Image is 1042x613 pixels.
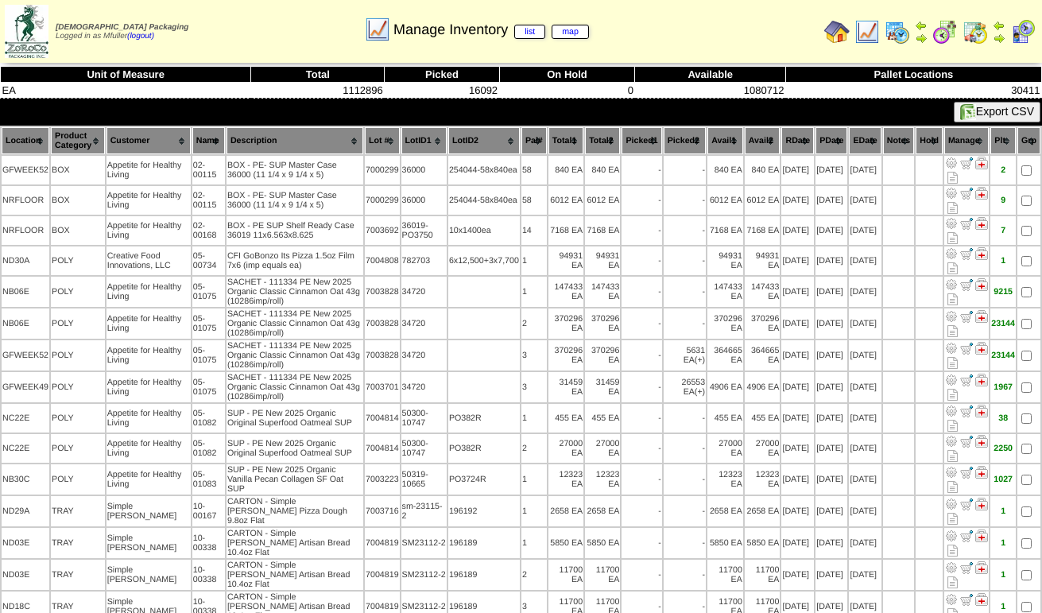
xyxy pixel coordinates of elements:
td: [DATE] [781,277,814,307]
td: - [622,246,661,275]
td: 7003701 [365,372,400,402]
td: - [664,246,706,275]
td: POLY [51,277,105,307]
td: - [664,277,706,307]
td: 254044-58x840ea [448,186,520,215]
i: Note [947,293,958,305]
img: arrowright.gif [915,32,928,45]
th: Total2 [585,127,620,154]
td: 7004814 [365,434,400,463]
img: Adjust [945,187,958,200]
td: [DATE] [781,156,814,184]
img: Move [960,435,973,448]
span: [DEMOGRAPHIC_DATA] Packaging [56,23,188,32]
td: 7003692 [365,216,400,245]
img: calendarblend.gif [932,19,958,45]
td: 1080712 [635,83,785,99]
td: POLY [51,308,105,339]
td: 3 [521,372,547,402]
td: 94931 EA [707,246,743,275]
td: BOX - PE- SUP Master Case 36000 (11 1/4 x 9 1/4 x 5) [227,186,363,215]
td: [DATE] [815,340,847,371]
img: Move [960,187,973,200]
td: [DATE] [781,246,814,275]
td: 6012 EA [745,186,781,215]
img: excel.gif [960,104,976,120]
th: On Hold [499,67,635,83]
td: 26553 EA [664,372,706,402]
td: GFWEEK49 [2,372,49,402]
img: Manage Hold [975,374,988,386]
img: Adjust [945,157,958,169]
td: 7000299 [365,156,400,184]
td: 0 [499,83,635,99]
th: Available [635,67,785,83]
td: 6x12,500+3x7,700 [448,246,520,275]
div: (+) [695,387,705,397]
td: [DATE] [849,156,881,184]
td: 05-01075 [192,308,225,339]
img: calendarcustomer.gif [1010,19,1036,45]
img: Adjust [945,278,958,291]
td: SUP - PE New 2025 Organic Original Superfood Oatmeal SUP [227,404,363,433]
td: POLY [51,246,105,275]
td: [DATE] [815,216,847,245]
img: Move [960,310,973,323]
td: 370296 EA [585,340,620,371]
th: LotID1 [401,127,447,154]
td: 27000 EA [707,434,743,463]
td: 05-01082 [192,404,225,433]
td: 31459 EA [585,372,620,402]
td: 34720 [401,277,447,307]
td: 7168 EA [585,216,620,245]
td: PO382R [448,404,520,433]
td: 254044-58x840ea [448,156,520,184]
td: GFWEEK52 [2,156,49,184]
td: - [622,277,661,307]
td: 16092 [385,83,499,99]
td: Appetite for Healthy Living [107,186,191,215]
i: Note [947,262,958,274]
td: POLY [51,434,105,463]
img: line_graph.gif [854,19,880,45]
td: POLY [51,404,105,433]
div: 7 [991,226,1015,235]
img: Manage Hold [975,593,988,606]
td: 147433 EA [585,277,620,307]
td: - [622,216,661,245]
td: 7003828 [365,308,400,339]
th: Manage [944,127,989,154]
td: - [664,216,706,245]
td: 3 [521,340,547,371]
td: - [622,340,661,371]
td: [DATE] [849,246,881,275]
td: SACHET - 111334 PE New 2025 Organic Classic Cinnamon Oat 43g (10286imp/roll) [227,308,363,339]
i: Note [947,420,958,432]
td: 27000 EA [548,434,583,463]
span: Logged in as Mfuller [56,23,188,41]
img: Manage Hold [975,247,988,260]
td: [DATE] [781,216,814,245]
td: 6012 EA [548,186,583,215]
td: 7004808 [365,246,400,275]
td: 02-00115 [192,156,225,184]
td: - [622,186,661,215]
i: Note [947,232,958,244]
td: POLY [51,372,105,402]
td: 364665 EA [707,340,743,371]
td: 370296 EA [745,308,781,339]
img: Manage Hold [975,561,988,574]
img: zoroco-logo-small.webp [5,5,48,58]
td: NC22E [2,404,49,433]
td: 2 [521,434,547,463]
td: - [664,434,706,463]
td: BOX [51,216,105,245]
td: Appetite for Healthy Living [107,156,191,184]
td: 36000 [401,186,447,215]
th: Product Category [51,127,105,154]
img: Adjust [945,342,958,355]
td: 05-01082 [192,434,225,463]
td: 58 [521,186,547,215]
td: 50300-10747 [401,404,447,433]
th: Picked [385,67,499,83]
